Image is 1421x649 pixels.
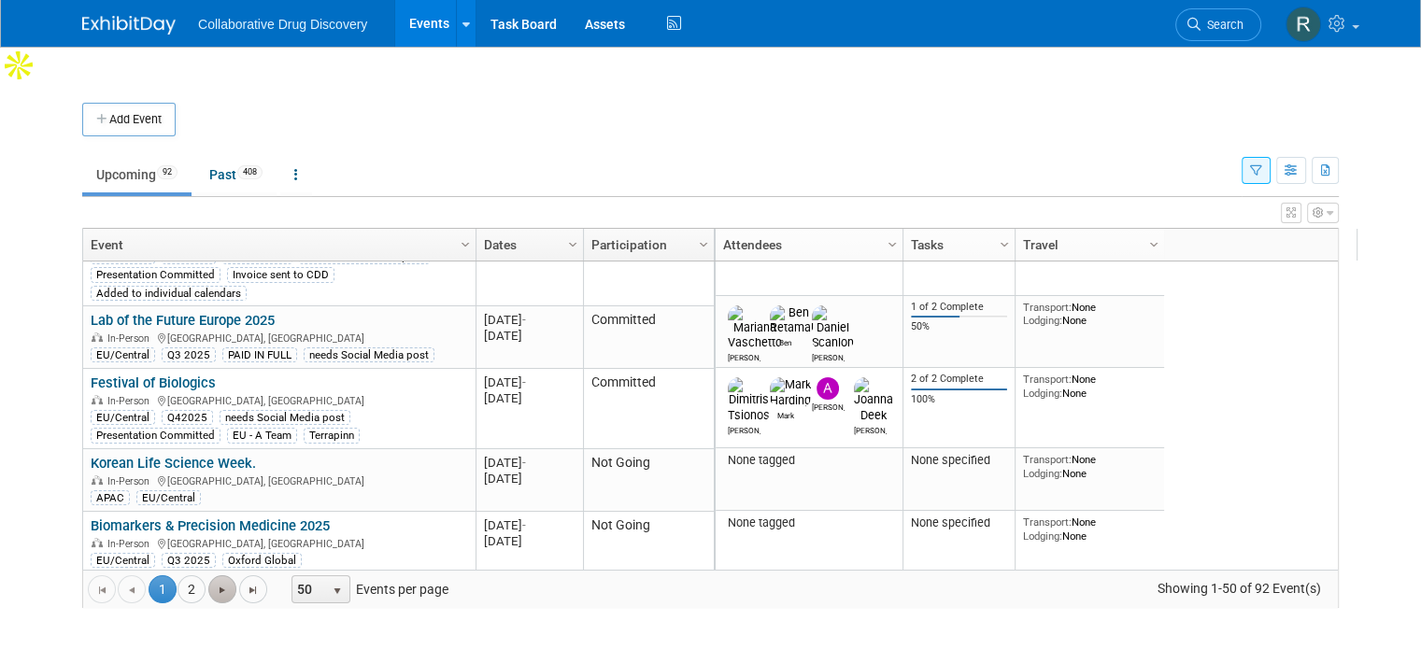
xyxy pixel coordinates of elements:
span: Collaborative Drug Discovery [198,17,367,32]
a: Past408 [195,157,277,192]
span: Go to the first page [94,583,109,598]
span: In-Person [107,395,155,407]
div: [DATE] [484,455,575,471]
span: 408 [237,165,263,179]
td: Not Going [583,449,714,512]
img: Renate Baker [1286,7,1321,42]
div: Q3 2025 [162,553,216,568]
span: Lodging: [1023,387,1062,400]
div: Added to individual calendars [91,286,247,301]
a: Column Settings [694,229,715,257]
a: Event [91,229,463,261]
div: Daniel Scanlon [812,350,845,362]
a: Go to the first page [88,575,116,603]
span: Search [1201,18,1243,32]
div: Dimitris Tsionos [728,423,760,435]
img: In-Person Event [92,475,103,485]
span: - [522,313,526,327]
a: Dates [484,229,571,261]
a: Column Settings [456,229,476,257]
div: EU/Central [136,490,201,505]
div: None tagged [723,453,896,468]
div: 2 of 2 Complete [911,373,1008,386]
img: Mark Harding [770,377,811,407]
img: In-Person Event [92,538,103,547]
img: Daniel Scanlon [812,305,854,350]
div: Mariana Vaschetto [728,350,760,362]
span: Go to the previous page [124,583,139,598]
div: APAC [91,490,130,505]
div: None tagged [723,515,896,530]
span: Transport: [1023,453,1072,466]
div: 100% [911,393,1008,406]
span: select [330,584,345,599]
div: Presentation Committed [91,428,220,443]
td: Committed [583,369,714,449]
div: [GEOGRAPHIC_DATA], [GEOGRAPHIC_DATA] [91,392,467,408]
a: Go to the previous page [118,575,146,603]
span: Transport: [1023,301,1072,314]
div: EU/Central [91,347,155,362]
span: 92 [157,165,178,179]
div: Q3 2025 [162,347,216,362]
div: None specified [911,515,1008,530]
a: Column Settings [563,229,584,257]
img: Ben Retamal [770,305,814,335]
span: Lodging: [1023,529,1062,543]
a: Column Settings [995,229,1016,257]
div: EU/Central [91,553,155,568]
img: Joanna Deek [854,377,893,422]
a: Upcoming92 [82,157,192,192]
span: - [522,518,526,532]
div: Oxford Global [222,553,302,568]
span: Column Settings [997,237,1012,252]
div: Q42025 [162,410,213,425]
div: EU - A Team [227,428,297,443]
span: Events per page [268,575,467,603]
div: None None [1023,373,1158,400]
div: [DATE] [484,312,575,328]
div: None specified [911,453,1008,468]
a: 2 [178,575,206,603]
div: [DATE] [484,533,575,549]
td: Committed [583,306,714,369]
span: Showing 1-50 of 92 Event(s) [1140,575,1338,601]
div: [GEOGRAPHIC_DATA], [GEOGRAPHIC_DATA] [91,535,467,551]
div: needs Social Media post [220,410,350,425]
img: Dimitris Tsionos [728,377,770,422]
a: Lab of the Future Europe 2025 [91,312,275,329]
span: Column Settings [885,237,900,252]
img: In-Person Event [92,332,103,342]
div: Presentation Committed [91,267,220,282]
span: In-Person [107,475,155,487]
span: 1 [149,575,177,603]
button: Add Event [82,103,176,136]
div: 50% [911,320,1008,333]
a: Go to the next page [208,575,236,603]
div: None None [1023,515,1158,543]
span: Column Settings [458,237,473,252]
img: Antima Gupta [817,377,839,400]
a: Biomarkers & Precision Medicine 2025 [91,517,330,534]
a: Search [1175,8,1261,41]
div: [DATE] [484,471,575,487]
img: In-Person Event [92,395,103,404]
div: Ben Retamal [770,335,803,347]
div: Antima Gupta [812,400,845,412]
div: EU/Central [91,410,155,425]
div: Mark Harding [770,408,803,420]
span: Column Settings [696,237,711,252]
div: [DATE] [484,328,575,344]
span: Go to the last page [246,583,261,598]
a: Travel [1023,229,1152,261]
img: Mariana Vaschetto [728,305,782,350]
div: needs Social Media post [304,347,434,362]
div: Terrapinn [304,428,360,443]
a: Go to the last page [239,575,267,603]
span: In-Person [107,332,155,345]
a: Tasks [911,229,1002,261]
div: None None [1023,301,1158,328]
a: Participation [591,229,702,261]
div: [GEOGRAPHIC_DATA], [GEOGRAPHIC_DATA] [91,473,467,488]
div: [DATE] [484,374,575,390]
